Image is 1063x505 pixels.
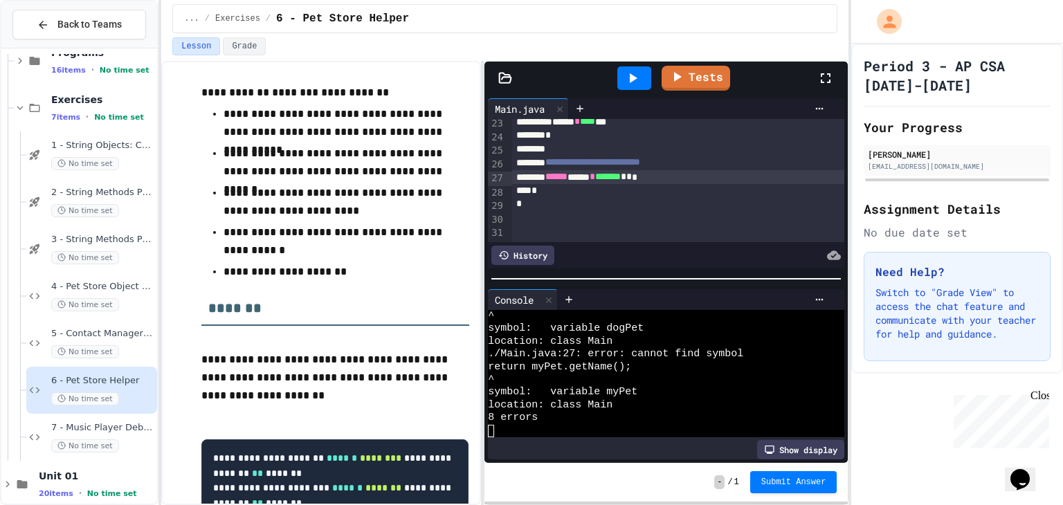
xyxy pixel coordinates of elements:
div: 25 [488,144,505,158]
span: 4 - Pet Store Object Creator [51,281,154,293]
span: ^ [488,310,494,322]
span: location: class Main [488,399,612,412]
iframe: chat widget [948,389,1049,448]
span: No time set [94,113,144,122]
span: Exercises [215,13,260,24]
div: [PERSON_NAME] [868,148,1046,160]
span: 7 items [51,113,80,122]
span: No time set [51,439,119,452]
span: Submit Answer [761,477,826,488]
button: Grade [223,37,266,55]
p: Switch to "Grade View" to access the chat feature and communicate with your teacher for help and ... [875,286,1039,341]
span: No time set [51,204,119,217]
div: 23 [488,117,505,131]
span: - [714,475,725,489]
div: History [491,246,554,265]
div: 27 [488,172,505,185]
button: Submit Answer [750,471,837,493]
span: No time set [51,392,119,405]
span: • [86,111,89,122]
div: 29 [488,199,505,213]
span: 3 - String Methods Practice II [51,234,154,246]
span: location: class Main [488,336,612,348]
div: Chat with us now!Close [6,6,96,88]
span: No time set [87,489,137,498]
span: Unit 01 [39,470,154,482]
div: My Account [862,6,905,37]
span: 20 items [39,489,73,498]
span: 8 errors [488,412,538,424]
span: 2 - String Methods Practice I [51,187,154,199]
span: 1 - String Objects: Concatenation, Literals, and More [51,140,154,151]
div: Main.java [488,98,569,119]
span: 6 - Pet Store Helper [276,10,409,27]
span: • [91,64,94,75]
span: symbol: variable dogPet [488,322,644,335]
span: Back to Teams [57,17,122,32]
span: No time set [51,157,119,170]
span: / [266,13,271,24]
span: / [727,477,732,488]
h2: Your Progress [864,118,1051,137]
div: 30 [488,213,505,227]
span: symbol: variable myPet [488,386,637,398]
div: No due date set [864,224,1051,241]
h1: Period 3 - AP CSA [DATE]-[DATE] [864,56,1051,95]
div: 31 [488,226,505,240]
span: / [205,13,210,24]
iframe: chat widget [1005,450,1049,491]
span: No time set [51,345,119,358]
span: • [79,488,82,499]
div: 28 [488,186,505,200]
span: return myPet.getName(); [488,361,631,374]
div: Console [488,289,558,310]
button: Back to Teams [12,10,146,39]
h2: Assignment Details [864,199,1051,219]
div: 24 [488,131,505,145]
span: No time set [51,251,119,264]
span: ./Main.java:27: error: cannot find symbol [488,348,743,360]
span: 6 - Pet Store Helper [51,375,154,387]
div: Console [488,293,540,307]
div: Show display [757,440,844,459]
div: Main.java [488,102,552,116]
div: [EMAIL_ADDRESS][DOMAIN_NAME] [868,161,1046,172]
span: 1 [734,477,739,488]
span: No time set [100,66,149,75]
span: No time set [51,298,119,311]
span: 5 - Contact Manager Debug [51,328,154,340]
span: Exercises [51,93,154,106]
button: Lesson [172,37,220,55]
a: Tests [662,66,730,91]
div: 26 [488,158,505,172]
span: 7 - Music Player Debugger [51,422,154,434]
span: 16 items [51,66,86,75]
h3: Need Help? [875,264,1039,280]
span: ... [184,13,199,24]
span: ^ [488,374,494,386]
